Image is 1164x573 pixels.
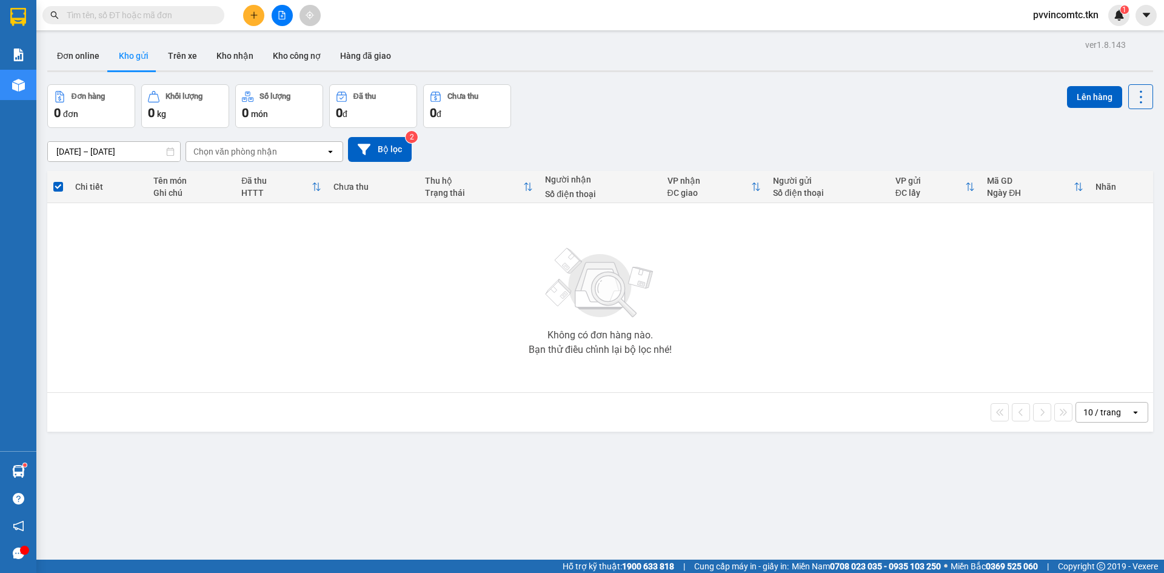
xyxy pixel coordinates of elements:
[47,84,135,128] button: Đơn hàng0đơn
[235,84,323,128] button: Số lượng0món
[406,131,418,143] sup: 2
[1122,5,1126,14] span: 1
[153,176,230,186] div: Tên món
[425,176,523,186] div: Thu hộ
[1141,10,1152,21] span: caret-down
[243,5,264,26] button: plus
[987,188,1074,198] div: Ngày ĐH
[12,79,25,92] img: warehouse-icon
[987,176,1074,186] div: Mã GD
[67,8,210,22] input: Tìm tên, số ĐT hoặc mã đơn
[75,182,141,192] div: Chi tiết
[13,520,24,532] span: notification
[299,5,321,26] button: aim
[329,84,417,128] button: Đã thu0đ
[153,188,230,198] div: Ghi chú
[166,92,202,101] div: Khối lượng
[63,109,78,119] span: đơn
[48,142,180,161] input: Select a date range.
[889,171,981,203] th: Toggle SortBy
[1120,5,1129,14] sup: 1
[278,11,286,19] span: file-add
[1067,86,1122,108] button: Lên hàng
[986,561,1038,571] strong: 0369 525 060
[330,41,401,70] button: Hàng đã giao
[1085,38,1126,52] div: ver 1.8.143
[348,137,412,162] button: Bộ lọc
[540,241,661,326] img: svg+xml;base64,PHN2ZyBjbGFzcz0ibGlzdC1wbHVnX19zdmciIHhtbG5zPSJodHRwOi8vd3d3LnczLm9yZy8yMDAwL3N2Zy...
[241,188,312,198] div: HTTT
[12,465,25,478] img: warehouse-icon
[944,564,948,569] span: ⚪️
[109,41,158,70] button: Kho gửi
[830,561,941,571] strong: 0708 023 035 - 0935 103 250
[250,11,258,19] span: plus
[895,176,965,186] div: VP gửi
[1131,407,1140,417] svg: open
[667,188,752,198] div: ĐC giao
[419,171,539,203] th: Toggle SortBy
[12,49,25,61] img: solution-icon
[425,188,523,198] div: Trạng thái
[50,11,59,19] span: search
[141,84,229,128] button: Khối lượng0kg
[326,147,335,156] svg: open
[1047,560,1049,573] span: |
[1095,182,1147,192] div: Nhãn
[430,106,436,120] span: 0
[207,41,263,70] button: Kho nhận
[251,109,268,119] span: món
[158,41,207,70] button: Trên xe
[235,171,327,203] th: Toggle SortBy
[792,560,941,573] span: Miền Nam
[157,109,166,119] span: kg
[241,176,312,186] div: Đã thu
[436,109,441,119] span: đ
[547,330,653,340] div: Không có đơn hàng nào.
[545,189,655,199] div: Số điện thoại
[683,560,685,573] span: |
[13,548,24,559] span: message
[895,188,965,198] div: ĐC lấy
[545,175,655,184] div: Người nhận
[333,182,413,192] div: Chưa thu
[13,493,24,504] span: question-circle
[1083,406,1121,418] div: 10 / trang
[981,171,1089,203] th: Toggle SortBy
[193,146,277,158] div: Chọn văn phòng nhận
[259,92,290,101] div: Số lượng
[148,106,155,120] span: 0
[1114,10,1125,21] img: icon-new-feature
[306,11,314,19] span: aim
[622,561,674,571] strong: 1900 633 818
[667,176,752,186] div: VP nhận
[47,41,109,70] button: Đơn online
[54,106,61,120] span: 0
[423,84,511,128] button: Chưa thu0đ
[563,560,674,573] span: Hỗ trợ kỹ thuật:
[951,560,1038,573] span: Miền Bắc
[343,109,347,119] span: đ
[353,92,376,101] div: Đã thu
[529,345,672,355] div: Bạn thử điều chỉnh lại bộ lọc nhé!
[72,92,105,101] div: Đơn hàng
[242,106,249,120] span: 0
[447,92,478,101] div: Chưa thu
[272,5,293,26] button: file-add
[23,463,27,467] sup: 1
[1097,562,1105,571] span: copyright
[661,171,768,203] th: Toggle SortBy
[10,8,26,26] img: logo-vxr
[773,176,883,186] div: Người gửi
[263,41,330,70] button: Kho công nợ
[694,560,789,573] span: Cung cấp máy in - giấy in:
[773,188,883,198] div: Số điện thoại
[336,106,343,120] span: 0
[1023,7,1108,22] span: pvvincomtc.tkn
[1136,5,1157,26] button: caret-down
